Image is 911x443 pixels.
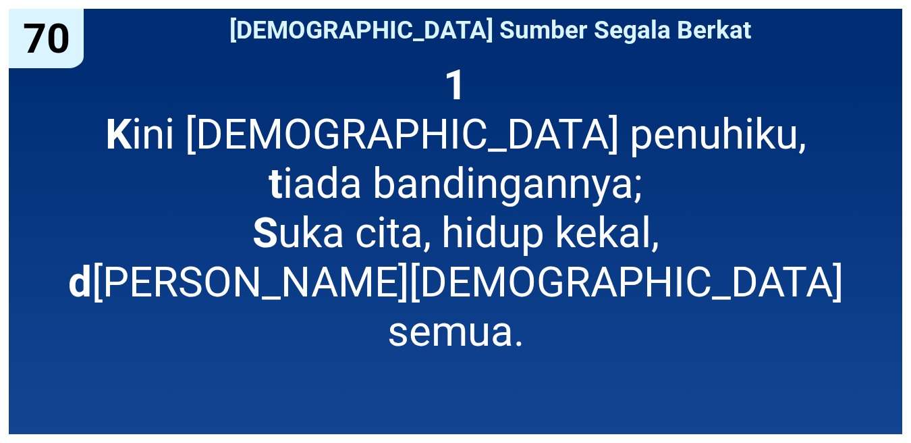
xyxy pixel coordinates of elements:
[68,257,92,307] b: d
[229,16,752,45] span: [DEMOGRAPHIC_DATA] Sumber Segala Berkat
[23,14,70,63] span: 70
[443,60,468,109] b: 1
[105,109,132,159] b: K
[18,60,893,356] span: ini [DEMOGRAPHIC_DATA] penuhiku, iada bandingannya; uka cita, hidup kekal, [PERSON_NAME][DEMOGRAP...
[252,208,278,257] b: S
[269,159,283,208] b: t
